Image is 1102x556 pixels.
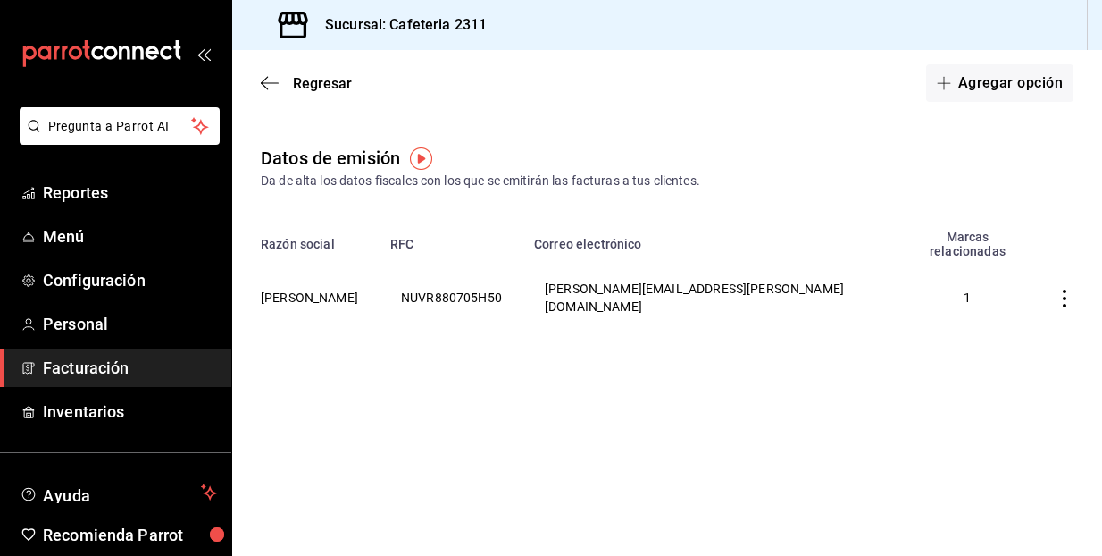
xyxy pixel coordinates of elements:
[311,14,487,36] h3: Sucursal: Cafeteria 2311
[380,258,523,337] th: NUVR880705H50
[523,219,901,258] th: Correo electrónico
[43,400,217,424] span: Inventarios
[232,219,380,258] th: Razón social
[293,75,352,92] span: Regresar
[43,312,217,336] span: Personal
[43,523,217,547] span: Recomienda Parrot
[48,117,192,136] span: Pregunta a Parrot AI
[261,172,1073,190] div: Da de alta los datos fiscales con los que se emitirán las facturas a tus clientes.
[901,219,1034,258] th: Marcas relacionadas
[196,46,211,61] button: open_drawer_menu
[261,75,352,92] button: Regresar
[43,356,217,380] span: Facturación
[13,130,220,148] a: Pregunta a Parrot AI
[232,258,380,337] th: [PERSON_NAME]
[43,482,194,503] span: Ayuda
[43,268,217,292] span: Configuración
[261,145,400,172] div: Datos de emisión
[410,147,432,170] img: Tooltip marker
[926,64,1073,102] button: Agregar opción
[43,224,217,249] span: Menú
[923,289,1013,307] p: 1
[20,107,220,145] button: Pregunta a Parrot AI
[523,258,901,337] th: [PERSON_NAME][EMAIL_ADDRESS][PERSON_NAME][DOMAIN_NAME]
[43,181,217,205] span: Reportes
[380,219,523,258] th: RFC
